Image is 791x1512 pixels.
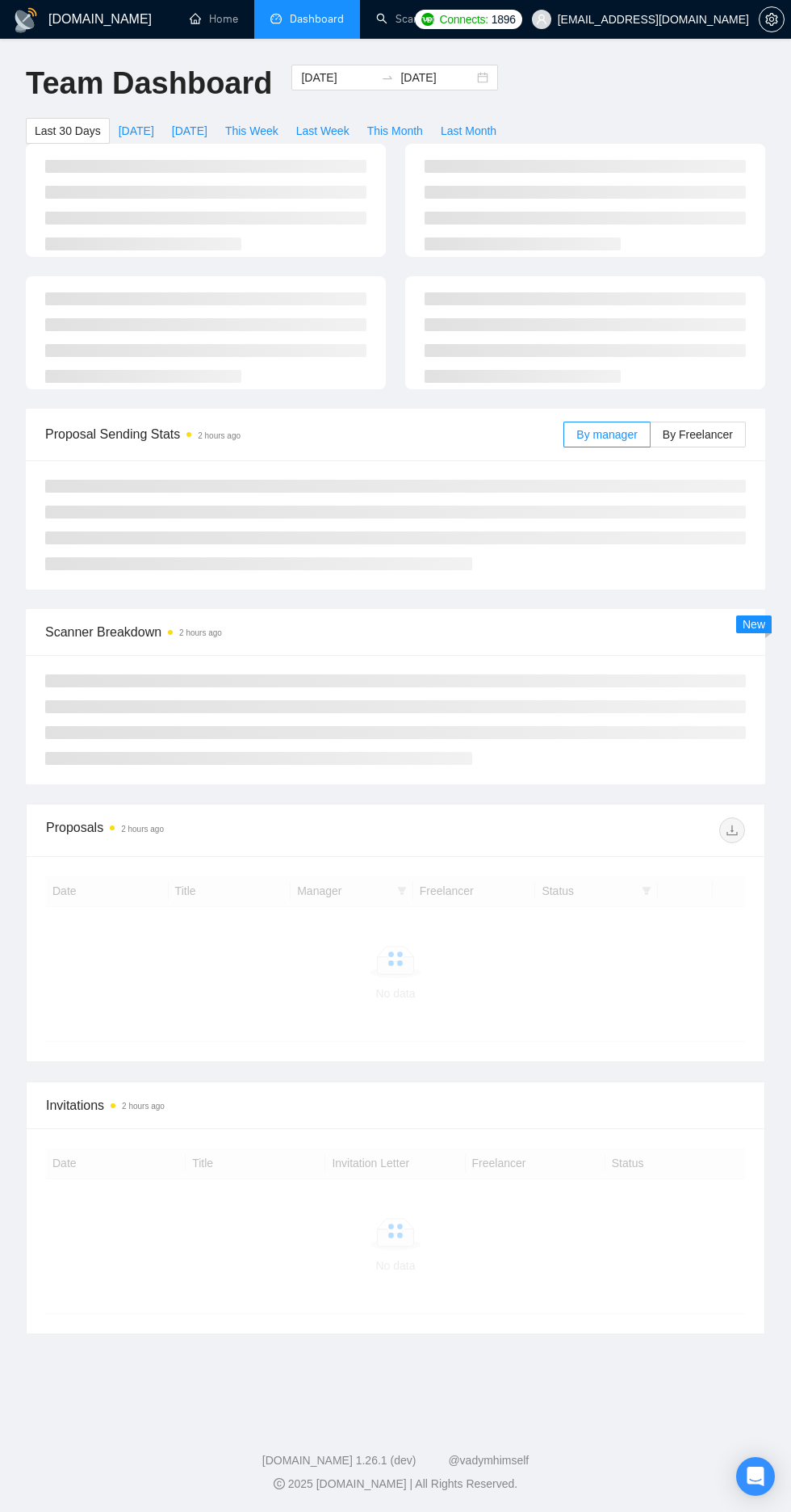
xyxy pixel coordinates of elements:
[301,69,375,86] input: Start date
[296,122,349,140] span: Last Week
[663,428,733,441] span: By Freelancer
[216,118,287,144] button: This Week
[45,424,563,444] span: Proposal Sending Stats
[759,13,785,26] a: setting
[448,1454,529,1467] a: @vadymhimself
[287,118,358,144] button: Last Week
[26,118,110,144] button: Last 30 Days
[576,428,637,441] span: By manager
[262,1454,416,1467] a: [DOMAIN_NAME] 1.26.1 (dev)
[290,12,344,26] span: Dashboard
[492,10,516,28] span: 1896
[736,1457,775,1496] div: Open Intercom Messenger
[274,1478,285,1489] span: copyright
[760,13,784,26] span: setting
[46,1095,745,1115] span: Invitations
[190,12,238,26] a: homeHome
[376,12,436,26] a: searchScanner
[163,118,216,144] button: [DATE]
[400,69,474,86] input: End date
[439,10,488,28] span: Connects:
[35,122,101,140] span: Last 30 Days
[759,6,785,32] button: setting
[46,817,395,843] div: Proposals
[119,122,154,140] span: [DATE]
[225,122,278,140] span: This Week
[179,628,222,637] time: 2 hours ago
[367,122,423,140] span: This Month
[121,825,164,834] time: 2 hours ago
[198,431,241,440] time: 2 hours ago
[13,7,39,33] img: logo
[122,1102,165,1111] time: 2 hours ago
[441,122,496,140] span: Last Month
[432,118,505,144] button: Last Month
[358,118,432,144] button: This Month
[536,14,547,25] span: user
[743,618,765,631] span: New
[381,71,394,84] span: swap-right
[270,13,282,24] span: dashboard
[45,622,746,642] span: Scanner Breakdown
[13,1476,778,1493] div: 2025 [DOMAIN_NAME] | All Rights Reserved.
[381,71,394,84] span: to
[172,122,207,140] span: [DATE]
[110,118,163,144] button: [DATE]
[26,65,272,103] h1: Team Dashboard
